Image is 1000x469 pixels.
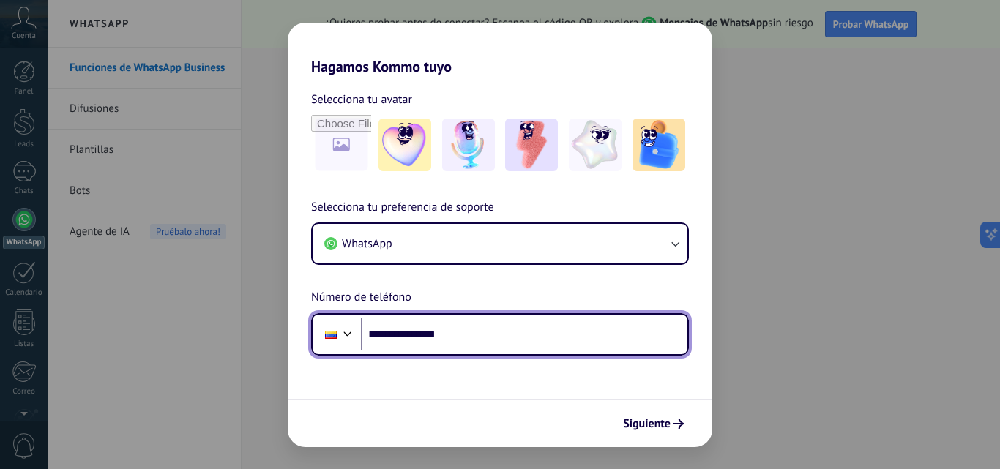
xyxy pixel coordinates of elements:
[623,419,671,429] span: Siguiente
[616,411,690,436] button: Siguiente
[313,224,687,263] button: WhatsApp
[311,198,494,217] span: Selecciona tu preferencia de soporte
[378,119,431,171] img: -1.jpeg
[311,90,412,109] span: Selecciona tu avatar
[288,23,712,75] h2: Hagamos Kommo tuyo
[317,319,345,350] div: Colombia: + 57
[505,119,558,171] img: -3.jpeg
[633,119,685,171] img: -5.jpeg
[342,236,392,251] span: WhatsApp
[311,288,411,307] span: Número de teléfono
[442,119,495,171] img: -2.jpeg
[569,119,622,171] img: -4.jpeg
